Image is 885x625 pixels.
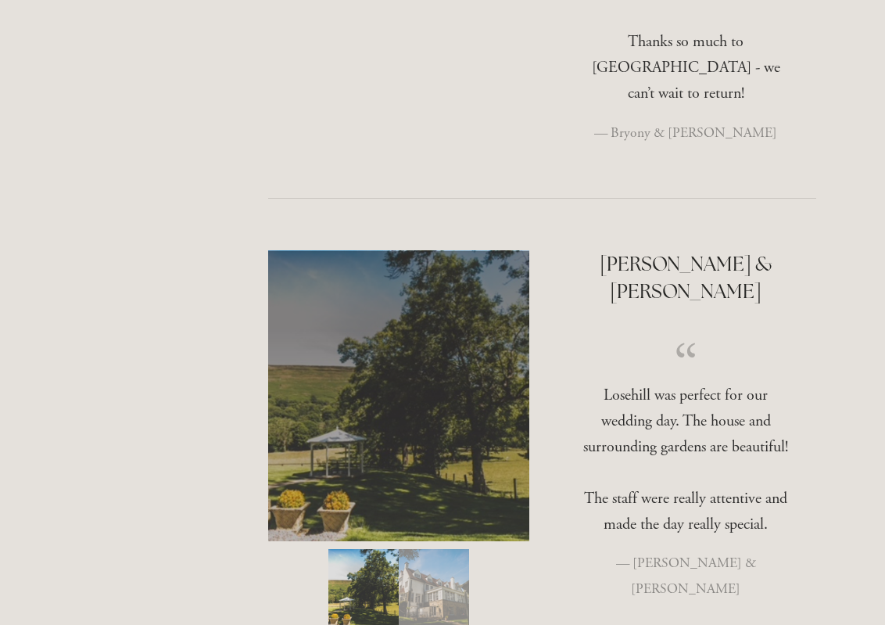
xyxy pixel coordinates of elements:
[556,250,817,305] h2: [PERSON_NAME] & [PERSON_NAME]
[581,357,792,383] span: “
[581,106,792,146] figcaption: — Bryony & [PERSON_NAME]
[581,537,792,603] figcaption: — [PERSON_NAME] & [PERSON_NAME]
[581,357,792,537] blockquote: Losehill was perfect for our wedding day. The house and surrounding gardens are beautiful! The st...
